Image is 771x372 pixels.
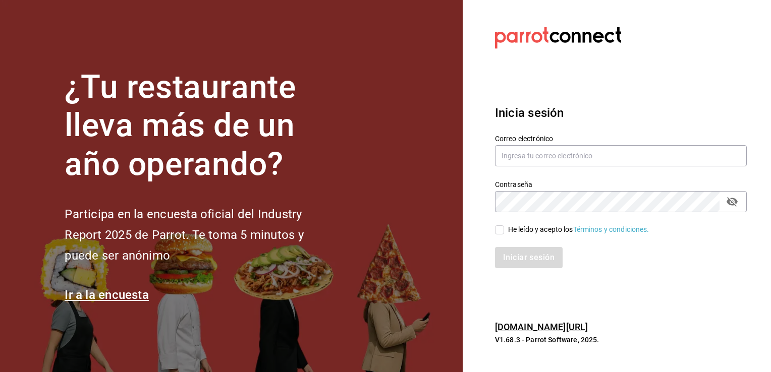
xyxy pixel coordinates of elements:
h1: ¿Tu restaurante lleva más de un año operando? [65,68,337,184]
a: Términos y condiciones. [573,225,649,233]
p: V1.68.3 - Parrot Software, 2025. [495,335,747,345]
a: Ir a la encuesta [65,288,149,302]
button: passwordField [724,193,741,210]
h3: Inicia sesión [495,104,747,122]
a: [DOMAIN_NAME][URL] [495,322,588,332]
label: Contraseña [495,180,747,188]
h2: Participa en la encuesta oficial del Industry Report 2025 de Parrot. Te toma 5 minutos y puede se... [65,204,337,266]
label: Correo electrónico [495,135,747,142]
div: He leído y acepto los [508,224,649,235]
input: Ingresa tu correo electrónico [495,145,747,166]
